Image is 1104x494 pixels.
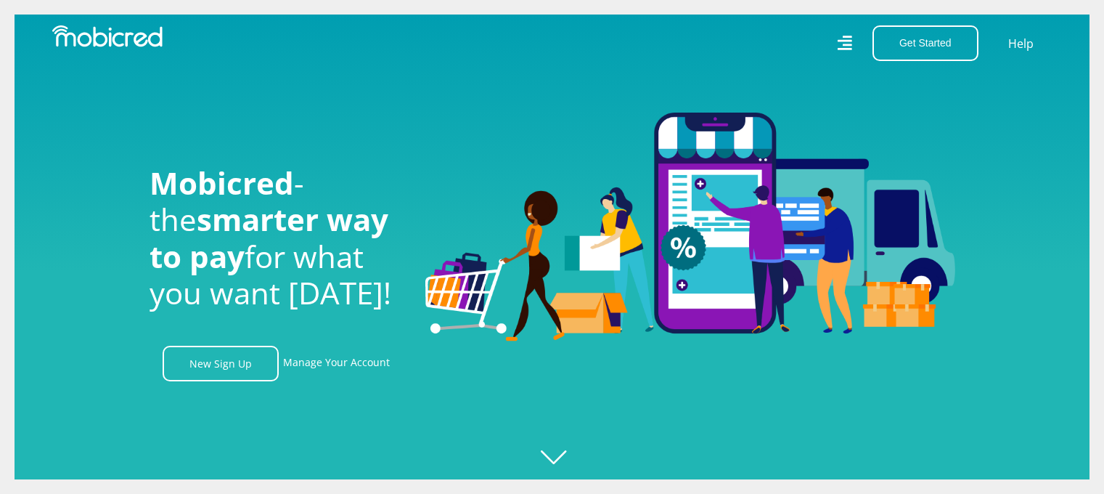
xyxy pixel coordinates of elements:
a: Help [1007,34,1034,53]
a: New Sign Up [163,346,279,381]
h1: - the for what you want [DATE]! [150,165,404,312]
button: Get Started [872,25,978,61]
img: Welcome to Mobicred [425,113,955,342]
span: Mobicred [150,162,294,203]
img: Mobicred [52,25,163,47]
span: smarter way to pay [150,198,388,276]
a: Manage Your Account [283,346,390,381]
